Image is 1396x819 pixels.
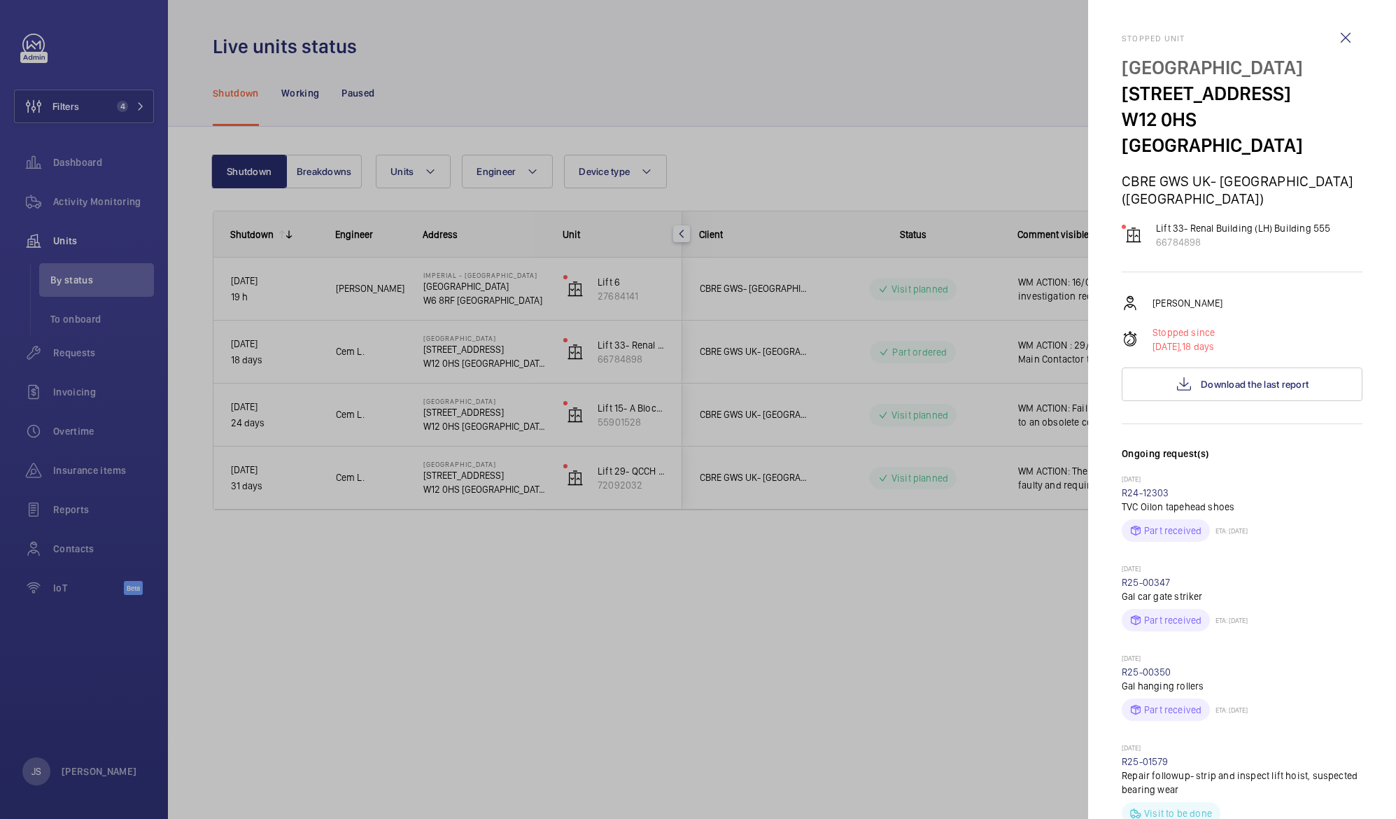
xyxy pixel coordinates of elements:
p: ETA: [DATE] [1210,616,1248,624]
a: R24-12303 [1122,487,1169,498]
p: [DATE] [1122,564,1362,575]
p: Repair followup- strip and inspect lift hoist, suspected bearing wear [1122,769,1362,797]
a: R25-00347 [1122,577,1171,588]
p: [DATE] [1122,743,1362,755]
p: W12 0HS [GEOGRAPHIC_DATA] [1122,106,1362,158]
p: Gal hanging rollers [1122,679,1362,693]
p: CBRE GWS UK- [GEOGRAPHIC_DATA] ([GEOGRAPHIC_DATA]) [1122,172,1362,207]
p: Gal car gate striker [1122,589,1362,603]
span: Download the last report [1201,379,1309,390]
p: Lift 33- Renal Building (LH) Building 555 [1156,221,1330,235]
span: [DATE], [1152,341,1182,352]
p: ETA: [DATE] [1210,526,1248,535]
p: TVC Oilon tapehead shoes [1122,500,1362,514]
button: Download the last report [1122,367,1362,401]
p: Stopped since [1152,325,1215,339]
p: [DATE] [1122,475,1362,486]
p: [STREET_ADDRESS] [1122,80,1362,106]
a: R25-00350 [1122,666,1171,678]
a: R25-01579 [1122,756,1169,767]
img: elevator.svg [1125,227,1142,244]
h2: Stopped unit [1122,34,1362,43]
h3: Ongoing request(s) [1122,447,1362,475]
p: Part received [1144,613,1201,627]
p: [DATE] [1122,654,1362,665]
p: [PERSON_NAME] [1152,296,1222,310]
p: Part received [1144,524,1201,538]
p: 66784898 [1156,235,1330,249]
p: 18 days [1152,339,1215,353]
p: [GEOGRAPHIC_DATA] [1122,55,1362,80]
p: Part received [1144,703,1201,717]
p: ETA: [DATE] [1210,706,1248,714]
